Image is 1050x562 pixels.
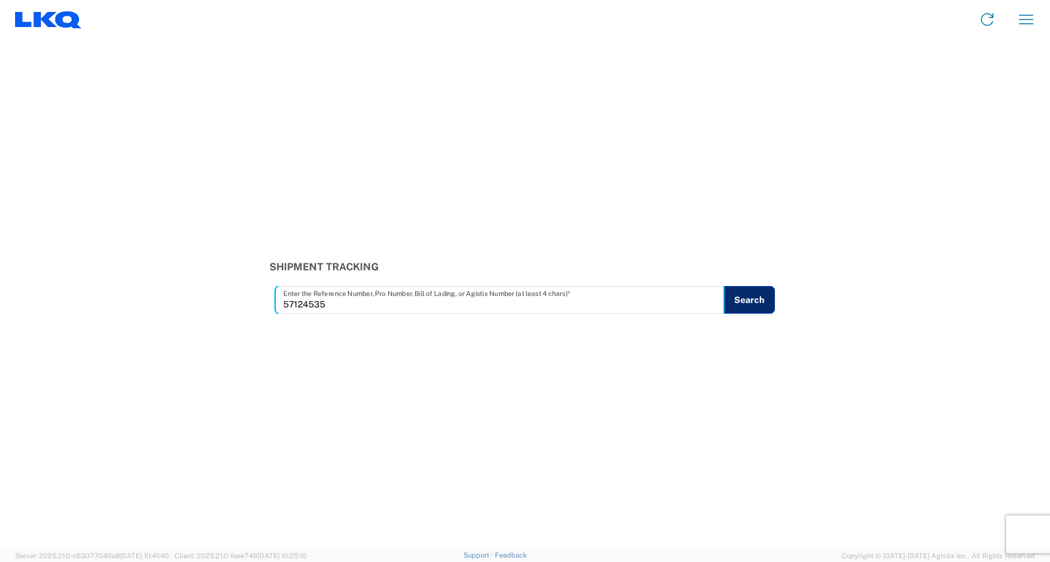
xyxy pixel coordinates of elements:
[175,552,306,559] span: Client: 2025.21.0-faee749
[269,261,781,273] h3: Shipment Tracking
[842,550,1035,561] span: Copyright © [DATE]-[DATE] Agistix Inc., All Rights Reserved
[120,552,169,559] span: [DATE] 10:41:40
[463,551,495,559] a: Support
[723,286,775,314] button: Search
[257,552,306,559] span: [DATE] 10:25:10
[15,552,169,559] span: Server: 2025.21.0-c63077040a8
[495,551,527,559] a: Feedback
